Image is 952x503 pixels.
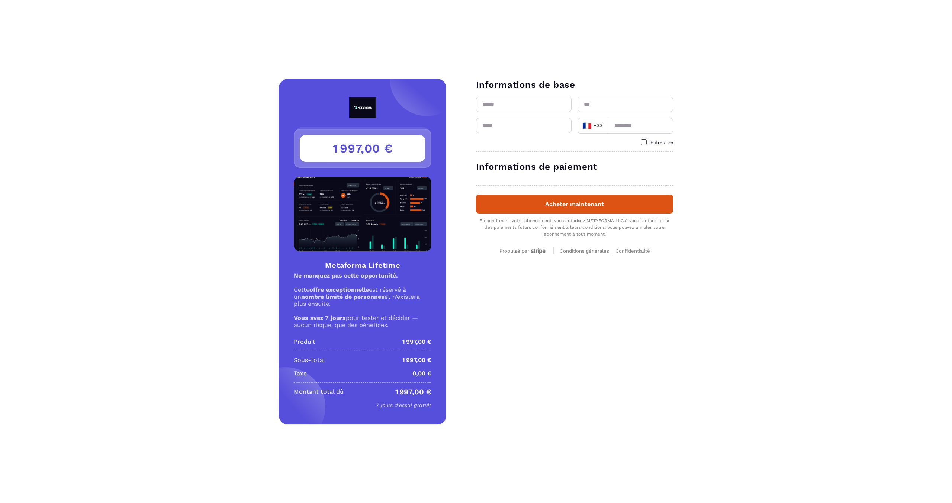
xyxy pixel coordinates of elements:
div: Search for option [578,118,608,134]
button: Acheter maintenant [476,195,673,214]
span: +33 [582,121,603,131]
strong: Vous avez 7 jours [294,314,346,321]
h3: Informations de base [476,79,673,91]
p: Cette est réservé à un et n’existera plus ensuite. [294,286,431,307]
strong: Ne manquez pas cette opportunité. [294,272,398,279]
span: Conditions générales [560,248,609,254]
p: Produit [294,337,315,346]
span: Entreprise [650,140,673,145]
img: logo [332,97,393,118]
input: Search for option [605,120,606,131]
h3: 1 997,00 € [300,135,425,162]
div: En confirmant votre abonnement, vous autorisez METAFORMA LLC à vous facturer pour des paiements f... [476,217,673,237]
img: Product Image [294,177,431,251]
h4: Metaforma Lifetime [294,260,431,270]
p: 7 jours d'essai gratuit [294,401,431,410]
a: Propulsé par [499,247,547,254]
div: Propulsé par [499,248,547,254]
p: 1 997,00 € [402,337,431,346]
a: Conditions générales [560,247,612,254]
p: pour tester et décider — aucun risque, que des bénéfices. [294,314,431,329]
a: Confidentialité [615,247,650,254]
p: Sous-total [294,356,325,365]
p: 1 997,00 € [395,387,431,396]
p: 1 997,00 € [402,356,431,365]
strong: nombre limité de personnes [301,293,385,300]
h3: Informations de paiement [476,161,673,173]
span: Confidentialité [615,248,650,254]
p: 0,00 € [412,369,431,378]
strong: offre exceptionnelle [309,286,369,293]
span: 🇫🇷 [582,121,592,131]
